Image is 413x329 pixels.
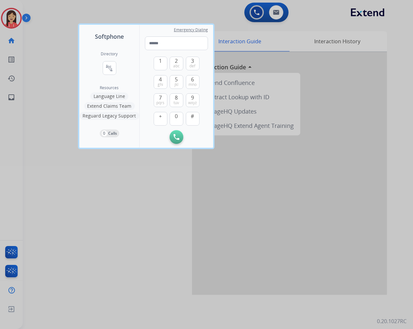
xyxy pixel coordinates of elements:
button: 5jkl [170,75,183,89]
span: 2 [175,57,178,65]
span: tuv [174,100,179,105]
span: 5 [175,75,178,83]
button: 4ghi [154,75,167,89]
span: mno [188,82,197,87]
mat-icon: connect_without_contact [106,64,113,72]
button: 0Calls [100,130,119,137]
span: 6 [191,75,194,83]
span: + [159,112,162,120]
span: pqrs [156,100,164,105]
span: # [191,112,194,120]
p: 0.20.1027RC [377,317,407,325]
span: abc [173,63,180,69]
span: 8 [175,94,178,102]
span: 9 [191,94,194,102]
button: 3def [186,57,200,70]
button: 9wxyz [186,93,200,107]
p: 0 [102,130,107,136]
button: 1 [154,57,167,70]
button: 0 [170,112,183,126]
button: + [154,112,167,126]
span: def [190,63,196,69]
p: Calls [109,130,117,136]
button: # [186,112,200,126]
button: 6mno [186,75,200,89]
button: Language Line [90,92,128,100]
button: Reguard Legacy Support [80,112,139,120]
span: 0 [175,112,178,120]
span: 1 [159,57,162,65]
span: ghi [158,82,163,87]
span: Resources [100,85,119,90]
button: 7pqrs [154,93,167,107]
span: 3 [191,57,194,65]
span: Softphone [95,32,124,41]
h2: Directory [101,51,118,57]
button: Extend Claims Team [84,102,135,110]
span: 4 [159,75,162,83]
img: call-button [174,134,179,140]
button: 8tuv [170,93,183,107]
span: 7 [159,94,162,102]
span: jkl [174,82,178,87]
button: 2abc [170,57,183,70]
span: Emergency Dialing [174,27,208,33]
span: wxyz [188,100,197,105]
